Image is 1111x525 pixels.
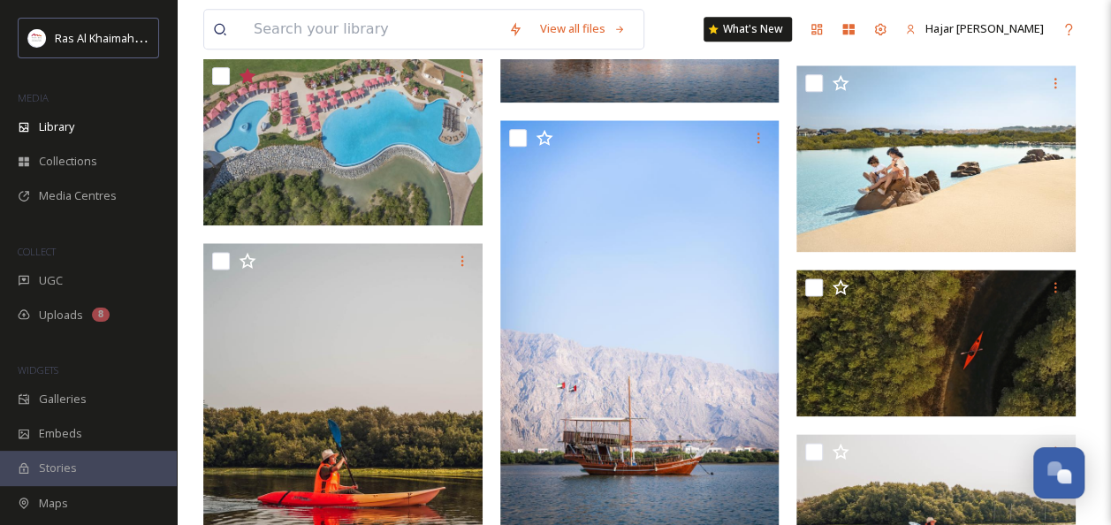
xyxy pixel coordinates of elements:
a: View all files [531,11,635,46]
span: Ras Al Khaimah Tourism Development Authority [55,29,305,46]
span: Galleries [39,391,87,407]
span: Hajar [PERSON_NAME] [925,20,1044,36]
span: Media Centres [39,187,117,204]
span: Maps [39,495,68,512]
input: Search your library [245,10,499,49]
span: Collections [39,153,97,170]
a: Hajar [PERSON_NAME] [896,11,1053,46]
button: Open Chat [1033,447,1084,498]
a: What's New [704,17,792,42]
span: UGC [39,272,63,289]
div: 8 [92,308,110,322]
span: Uploads [39,307,83,323]
img: Mangrove.png [796,270,1076,416]
span: WIDGETS [18,363,58,377]
img: Logo_RAKTDA_RGB-01.png [28,29,46,47]
img: Kids on the beach .tif [796,65,1076,252]
img: Anantara Mina Al Arab Ras Al Khaimah Resort Aerial View Swimming Pool Mangroves Wide Angle.tif [203,58,483,225]
span: Stories [39,460,77,476]
span: Library [39,118,74,135]
span: MEDIA [18,91,49,104]
span: Embeds [39,425,82,442]
span: COLLECT [18,245,56,258]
